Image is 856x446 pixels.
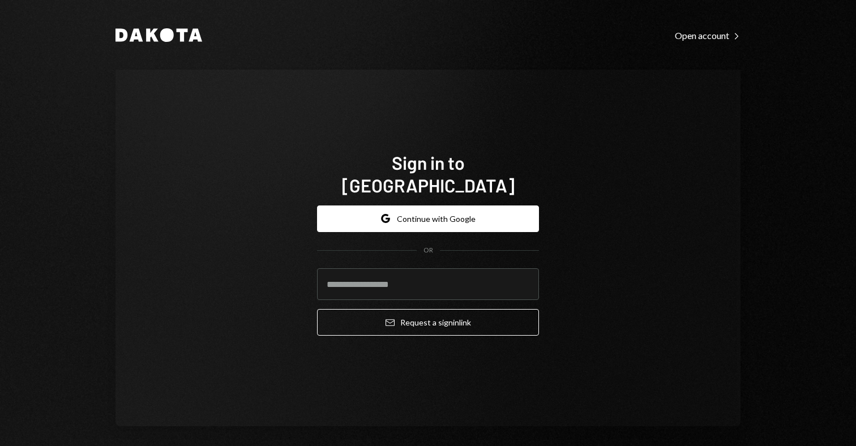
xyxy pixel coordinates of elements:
h1: Sign in to [GEOGRAPHIC_DATA] [317,151,539,196]
div: OR [423,246,433,255]
div: Open account [675,30,741,41]
button: Continue with Google [317,205,539,232]
a: Open account [675,29,741,41]
button: Request a signinlink [317,309,539,336]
